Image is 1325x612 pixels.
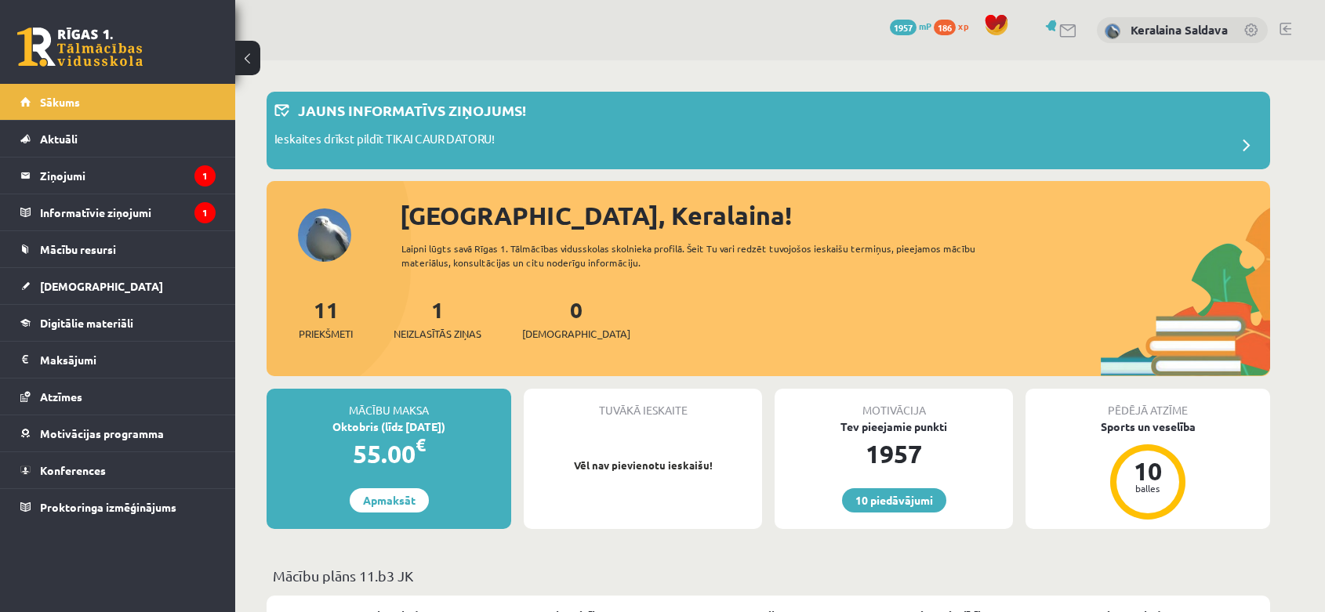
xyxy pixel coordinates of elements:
span: Neizlasītās ziņas [394,326,481,342]
p: Mācību plāns 11.b3 JK [273,565,1264,586]
i: 1 [194,202,216,223]
a: Aktuāli [20,121,216,157]
span: € [416,433,426,456]
span: Konferences [40,463,106,477]
span: mP [919,20,931,32]
a: 1Neizlasītās ziņas [394,295,481,342]
legend: Informatīvie ziņojumi [40,194,216,230]
a: 10 piedāvājumi [842,488,946,512]
span: Motivācijas programma [40,426,164,440]
span: 186 [934,20,956,35]
div: Mācību maksa [267,389,511,418]
a: Sākums [20,84,216,120]
a: Apmaksāt [350,488,429,512]
span: Atzīmes [40,389,82,404]
a: Motivācijas programma [20,415,216,451]
span: [DEMOGRAPHIC_DATA] [522,326,630,342]
a: 1957 mP [890,20,931,32]
span: 1957 [890,20,917,35]
span: Digitālie materiāli [40,316,133,330]
span: Aktuāli [40,132,78,146]
a: Keralaina Saldava [1131,22,1228,38]
a: 186 xp [934,20,976,32]
legend: Maksājumi [40,342,216,378]
div: Oktobris (līdz [DATE]) [267,418,511,435]
a: 0[DEMOGRAPHIC_DATA] [522,295,630,342]
div: 10 [1124,458,1171,483]
p: Ieskaites drīkst pildīt TIKAI CAUR DATORU! [274,130,495,152]
div: balles [1124,483,1171,493]
a: [DEMOGRAPHIC_DATA] [20,268,216,304]
span: xp [958,20,968,32]
div: 1957 [775,435,1013,473]
a: Rīgas 1. Tālmācības vidusskola [17,27,143,67]
a: 11Priekšmeti [299,295,353,342]
div: [GEOGRAPHIC_DATA], Keralaina! [400,197,1270,234]
a: Atzīmes [20,378,216,415]
span: Sākums [40,95,80,109]
div: Motivācija [775,389,1013,418]
a: Informatīvie ziņojumi1 [20,194,216,230]
div: Pēdējā atzīme [1026,389,1270,418]
i: 1 [194,165,216,186]
a: Proktoringa izmēģinājums [20,489,216,525]
a: Digitālie materiāli [20,305,216,341]
span: Mācību resursi [40,242,116,256]
div: Laipni lūgts savā Rīgas 1. Tālmācības vidusskolas skolnieka profilā. Šeit Tu vari redzēt tuvojošo... [401,241,1004,270]
span: Priekšmeti [299,326,353,342]
span: Proktoringa izmēģinājums [40,500,176,514]
div: Tuvākā ieskaite [524,389,762,418]
div: 55.00 [267,435,511,473]
div: Sports un veselība [1026,418,1270,435]
p: Jauns informatīvs ziņojums! [298,100,526,121]
img: Keralaina Saldava [1105,24,1120,39]
a: Maksājumi [20,342,216,378]
a: Ziņojumi1 [20,158,216,194]
a: Mācību resursi [20,231,216,267]
span: [DEMOGRAPHIC_DATA] [40,279,163,293]
div: Tev pieejamie punkti [775,418,1013,435]
a: Sports un veselība 10 balles [1026,418,1270,522]
a: Konferences [20,452,216,488]
p: Vēl nav pievienotu ieskaišu! [532,458,754,473]
legend: Ziņojumi [40,158,216,194]
a: Jauns informatīvs ziņojums! Ieskaites drīkst pildīt TIKAI CAUR DATORU! [274,100,1262,161]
